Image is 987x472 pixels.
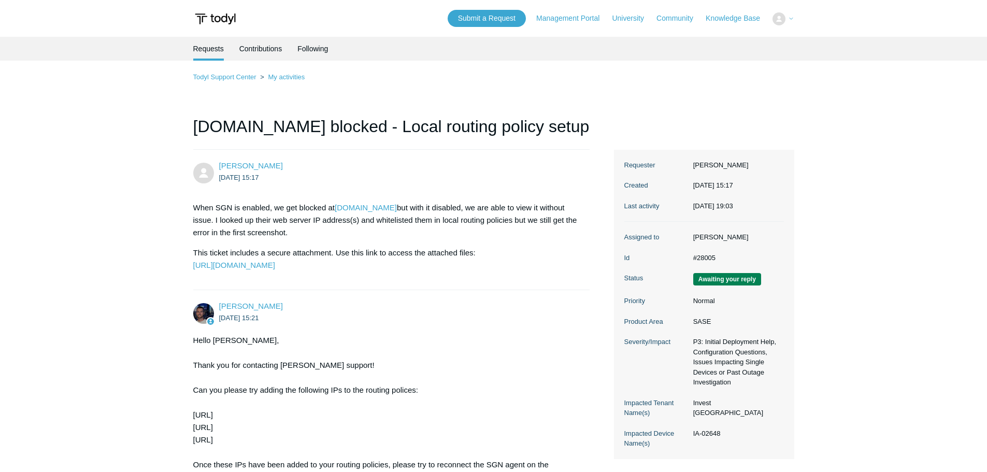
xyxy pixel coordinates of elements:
[693,181,733,189] time: 2025-09-09T15:17:34+00:00
[688,296,784,306] dd: Normal
[624,253,688,263] dt: Id
[268,73,305,81] a: My activities
[688,337,784,388] dd: P3: Initial Deployment Help, Configuration Questions, Issues Impacting Single Devices or Past Out...
[219,161,283,170] span: Nick Boggs
[688,253,784,263] dd: #28005
[688,160,784,170] dd: [PERSON_NAME]
[219,174,259,181] time: 2025-09-09T15:17:34Z
[297,37,328,61] a: Following
[193,114,590,150] h1: [DOMAIN_NAME] blocked - Local routing policy setup
[656,13,704,24] a: Community
[624,317,688,327] dt: Product Area
[193,37,224,61] li: Requests
[219,161,283,170] a: [PERSON_NAME]
[624,296,688,306] dt: Priority
[624,160,688,170] dt: Requester
[258,73,305,81] li: My activities
[688,398,784,418] dd: Invest [GEOGRAPHIC_DATA]
[193,261,275,269] a: [URL][DOMAIN_NAME]
[219,302,283,310] span: Connor Davis
[688,232,784,242] dd: [PERSON_NAME]
[624,232,688,242] dt: Assigned to
[193,73,259,81] li: Todyl Support Center
[448,10,526,27] a: Submit a Request
[624,180,688,191] dt: Created
[536,13,610,24] a: Management Portal
[193,247,580,271] p: This ticket includes a secure attachment. Use this link to access the attached files:
[688,428,784,439] dd: IA-02648
[693,273,761,285] span: We are waiting for you to respond
[624,201,688,211] dt: Last activity
[706,13,770,24] a: Knowledge Base
[219,302,283,310] a: [PERSON_NAME]
[624,337,688,347] dt: Severity/Impact
[688,317,784,327] dd: SASE
[193,202,580,239] p: When SGN is enabled, we get blocked at but with it disabled, we are able to view it without issue...
[335,203,397,212] a: [DOMAIN_NAME]
[219,314,259,322] time: 2025-09-09T15:21:31Z
[239,37,282,61] a: Contributions
[612,13,654,24] a: University
[193,73,256,81] a: Todyl Support Center
[624,273,688,283] dt: Status
[193,9,237,28] img: Todyl Support Center Help Center home page
[624,398,688,418] dt: Impacted Tenant Name(s)
[624,428,688,449] dt: Impacted Device Name(s)
[693,202,733,210] time: 2025-09-16T19:03:17+00:00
